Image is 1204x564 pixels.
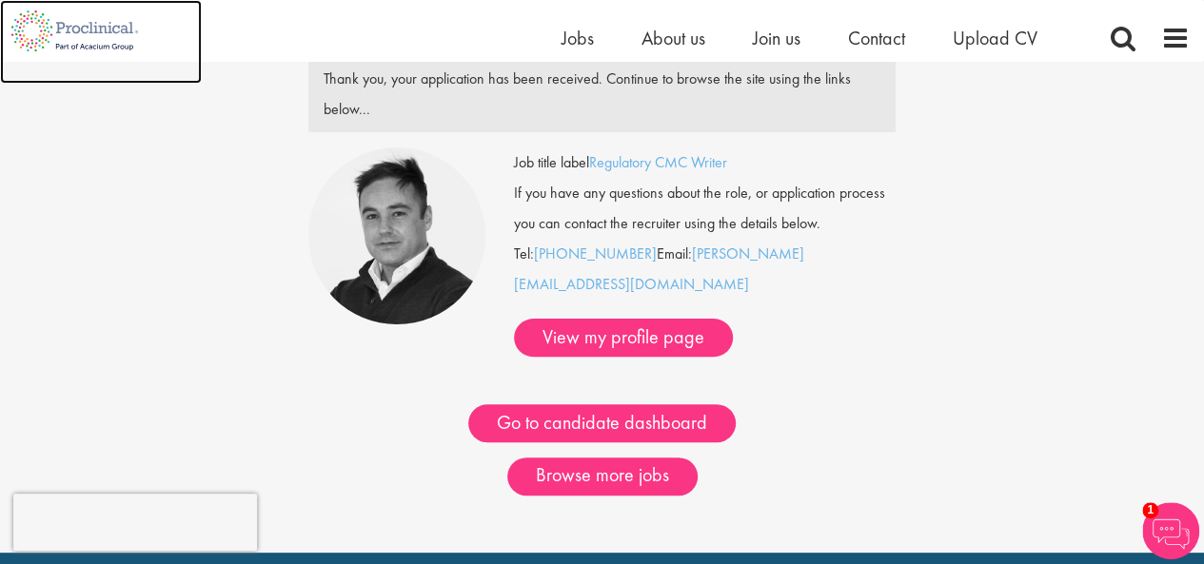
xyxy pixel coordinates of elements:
img: Chatbot [1142,502,1199,559]
a: Browse more jobs [507,457,698,496]
div: Thank you, your application has been received. Continue to browse the site using the links below... [309,64,896,125]
a: Regulatory CMC Writer [589,152,727,172]
span: 1 [1142,502,1158,518]
a: [PHONE_NUMBER] [534,243,657,263]
img: Peter Duvall [308,147,485,324]
div: Tel: Email: [514,147,897,357]
div: Job title label [500,147,911,178]
a: About us [641,26,705,50]
a: Contact [848,26,905,50]
div: If you have any questions about the role, or application process you can contact the recruiter us... [500,178,911,239]
a: View my profile page [514,319,733,357]
a: Upload CV [953,26,1037,50]
iframe: reCAPTCHA [13,494,257,551]
a: Go to candidate dashboard [468,404,736,442]
a: Jobs [562,26,594,50]
a: Join us [753,26,800,50]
